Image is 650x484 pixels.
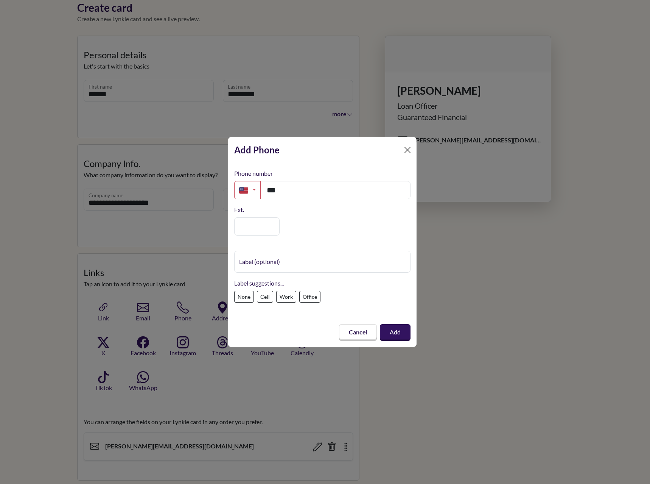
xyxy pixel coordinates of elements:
label: Ext. [234,205,244,214]
strong: Add Phone [234,144,280,155]
label: Cell [257,291,273,303]
button: Add [380,324,410,341]
button: Close [401,144,414,156]
span: Label suggestions... [234,279,284,287]
label: Office [299,291,320,303]
label: Phone number [234,169,273,178]
button: Cancel [339,324,377,341]
label: Work [276,291,296,303]
label: None [234,291,254,303]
